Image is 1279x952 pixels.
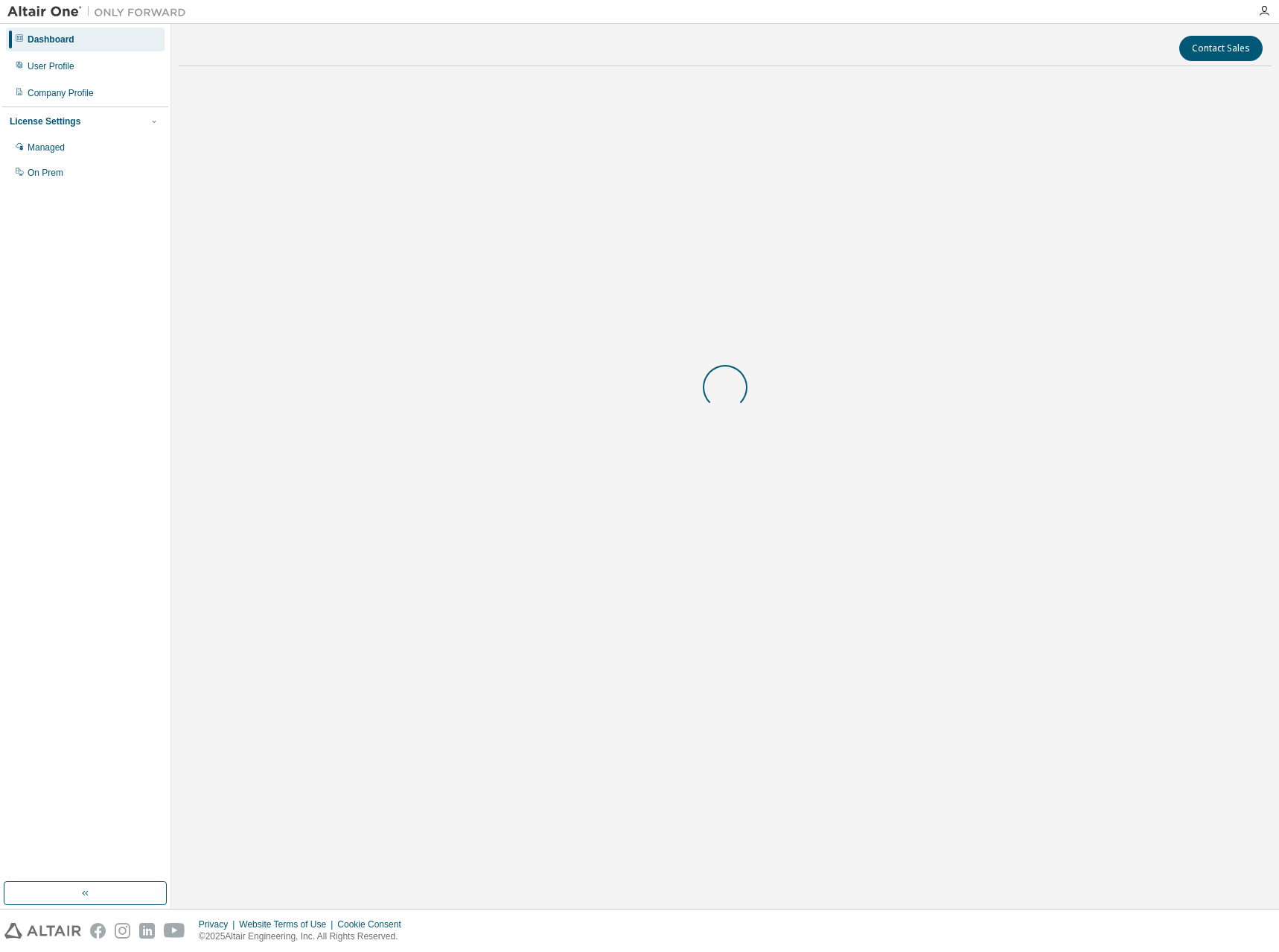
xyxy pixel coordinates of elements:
[28,167,63,179] div: On Prem
[239,918,337,930] div: Website Terms of Use
[28,34,74,45] div: Dashboard
[90,923,106,939] img: facebook.svg
[10,115,80,127] div: License Settings
[1179,36,1263,61] button: Contact Sales
[115,923,130,939] img: instagram.svg
[28,60,74,72] div: User Profile
[4,923,81,939] img: altair_logo.svg
[7,4,194,19] img: Altair One
[199,930,410,943] p: © 2025 Altair Engineering, Inc. All Rights Reserved.
[337,918,409,930] div: Cookie Consent
[199,918,239,930] div: Privacy
[164,923,185,939] img: youtube.svg
[139,923,155,939] img: linkedin.svg
[28,87,94,99] div: Company Profile
[28,142,65,153] div: Managed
